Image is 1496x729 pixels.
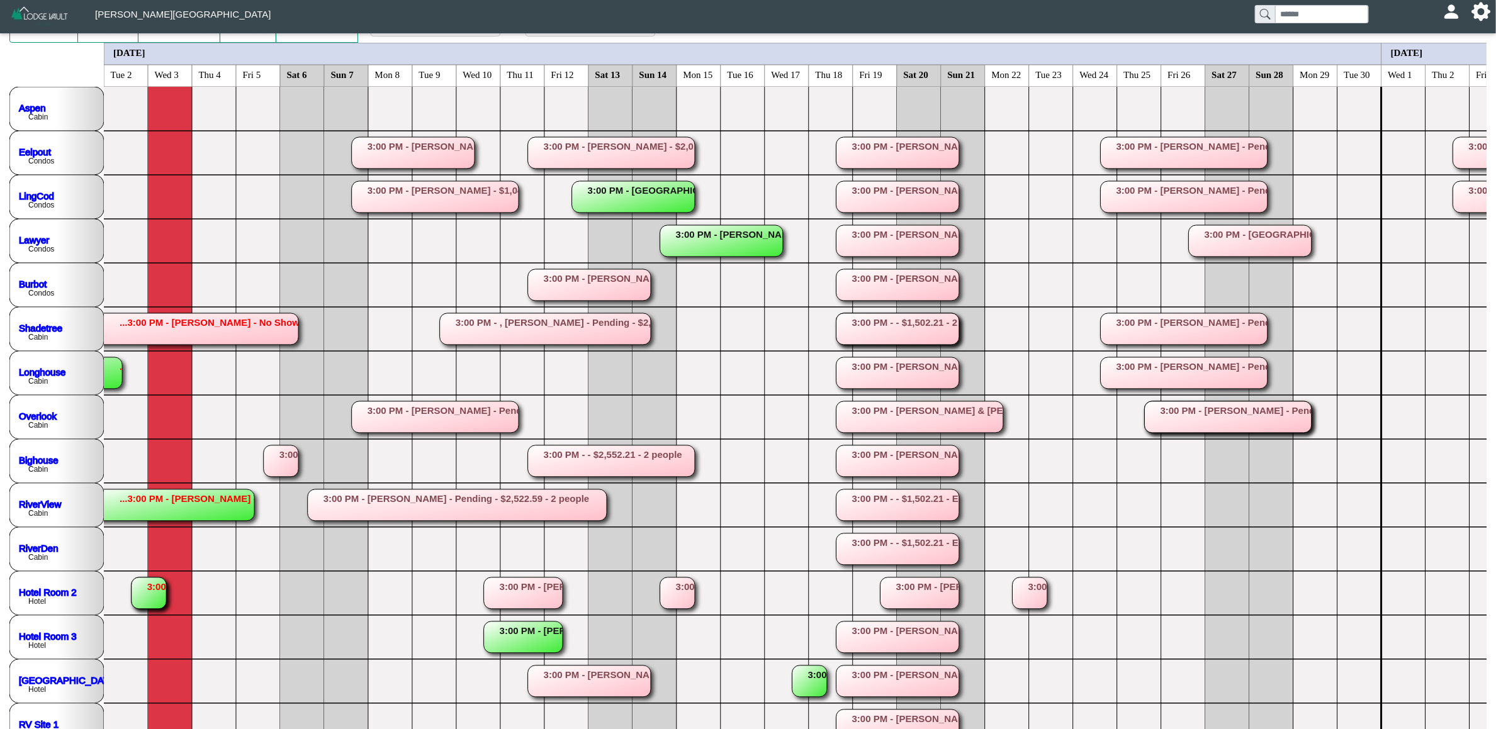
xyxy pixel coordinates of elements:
[1124,69,1151,79] text: Thu 25
[19,366,65,377] a: Longhouse
[19,542,59,553] a: RiverDen
[19,146,52,157] a: Eelpout
[1256,69,1284,79] text: Sun 28
[507,69,534,79] text: Thu 11
[1260,9,1270,19] svg: search
[1036,69,1062,79] text: Tue 23
[1447,7,1456,16] svg: person fill
[683,69,713,79] text: Mon 15
[28,201,54,209] text: Condos
[19,718,59,729] a: RV Site 1
[28,289,54,298] text: Condos
[199,69,222,79] text: Thu 4
[28,465,48,474] text: Cabin
[111,69,132,79] text: Tue 2
[19,190,54,201] a: LingCod
[1391,47,1423,57] text: [DATE]
[28,421,48,430] text: Cabin
[28,553,48,562] text: Cabin
[19,278,47,289] a: Burbot
[28,245,54,253] text: Condos
[860,69,882,79] text: Fri 19
[375,69,400,79] text: Mon 8
[28,377,48,386] text: Cabin
[19,674,125,685] a: [GEOGRAPHIC_DATA] 4
[419,69,441,79] text: Tue 9
[28,157,54,165] text: Condos
[463,69,492,79] text: Wed 10
[28,641,46,650] text: Hotel
[1388,69,1412,79] text: Wed 1
[948,69,976,79] text: Sun 21
[331,69,354,79] text: Sun 7
[1080,69,1109,79] text: Wed 24
[19,586,77,597] a: Hotel Room 2
[155,69,179,79] text: Wed 3
[19,410,57,421] a: Overlook
[28,597,46,606] text: Hotel
[19,102,46,113] a: Aspen
[28,113,48,121] text: Cabin
[551,69,574,79] text: Fri 12
[113,47,145,57] text: [DATE]
[28,509,48,518] text: Cabin
[1300,69,1330,79] text: Mon 29
[19,498,61,509] a: RiverView
[728,69,754,79] text: Tue 16
[287,69,308,79] text: Sat 6
[243,69,261,79] text: Fri 5
[1432,69,1454,79] text: Thu 2
[639,69,667,79] text: Sun 14
[1476,69,1495,79] text: Fri 3
[28,685,46,694] text: Hotel
[772,69,801,79] text: Wed 17
[19,454,59,465] a: Bighouse
[19,234,49,245] a: Lawyer
[904,69,929,79] text: Sat 20
[19,630,77,641] a: Hotel Room 3
[992,69,1021,79] text: Mon 22
[19,322,62,333] a: Shadetree
[10,5,70,27] img: Z
[1344,69,1371,79] text: Tue 30
[28,333,48,342] text: Cabin
[1212,69,1237,79] text: Sat 27
[1168,69,1191,79] text: Fri 26
[816,69,843,79] text: Thu 18
[1476,7,1486,16] svg: gear fill
[595,69,621,79] text: Sat 13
